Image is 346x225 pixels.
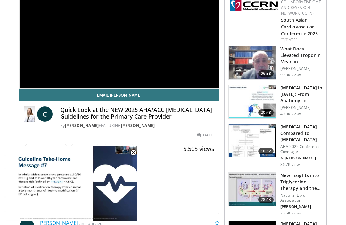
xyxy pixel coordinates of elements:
[24,106,35,122] img: Dr. Catherine P. Benziger
[280,73,301,78] p: 99.0K views
[229,124,276,157] img: 7c0f9b53-1609-4588-8498-7cac8464d722.150x105_q85_crop-smart_upscale.jpg
[228,124,323,167] a: 10:12 [MEDICAL_DATA] Compared to [MEDICAL_DATA] for the Prevention of… AHA 2022 Conference Covera...
[228,85,323,119] a: 20:48 [MEDICAL_DATA] in [DATE]: From Anatomy to Physiology to Plaque Burden and … [PERSON_NAME] 4...
[65,123,99,128] a: [PERSON_NAME]
[280,124,323,143] h3: [MEDICAL_DATA] Compared to [MEDICAL_DATA] for the Prevention of…
[280,204,323,209] p: [PERSON_NAME]
[258,109,274,116] span: 20:48
[228,172,323,216] a: 28:13 New Insights into Triglyceride Therapy and the Role of Omega-3 Fatty… National Lipid Associ...
[183,145,214,152] span: 5,505 views
[280,211,301,216] p: 23.5K views
[197,132,214,138] div: [DATE]
[280,105,323,110] p: [PERSON_NAME]
[24,144,68,153] a: 43 Thumbs Up
[281,17,318,36] a: South Asian Cardiovascular Conference 2025
[228,46,323,80] a: 06:38 What Does Elevated Troponin Mean in [MEDICAL_DATA]? [PERSON_NAME] 99.0K views
[280,112,301,117] p: 40.9K views
[280,144,323,154] p: AHA 2022 Conference Coverage
[103,144,136,154] button: Save to
[34,145,39,151] span: 43
[258,148,274,154] span: 10:12
[280,162,301,167] p: 36.7K views
[280,172,323,191] h3: New Insights into Triglyceride Therapy and the Role of Omega-3 Fatty…
[127,146,140,159] button: Close
[280,156,323,161] p: A. [PERSON_NAME]
[229,173,276,206] img: 45ea033d-f728-4586-a1ce-38957b05c09e.150x105_q85_crop-smart_upscale.jpg
[4,146,137,221] video-js: Video Player
[229,46,276,79] img: 98daf78a-1d22-4ebe-927e-10afe95ffd94.150x105_q85_crop-smart_upscale.jpg
[280,85,323,104] h3: [MEDICAL_DATA] in [DATE]: From Anatomy to Physiology to Plaque Burden and …
[258,70,274,77] span: 06:38
[121,123,155,128] a: [PERSON_NAME]
[258,197,274,203] span: 28:13
[280,46,323,65] h3: What Does Elevated Troponin Mean in [MEDICAL_DATA]?
[19,89,219,101] a: Email [PERSON_NAME]
[229,85,276,118] img: 823da73b-7a00-425d-bb7f-45c8b03b10c3.150x105_q85_crop-smart_upscale.jpg
[60,106,214,120] h4: Quick Look at the NEW 2025 AHA/ACC [MEDICAL_DATA] Guidelines for the Primary Care Provider
[37,106,53,122] a: C
[70,144,100,154] button: Share
[60,123,214,128] div: By FEATURING
[280,193,323,203] p: National Lipid Association
[281,37,321,43] div: [DATE]
[280,66,323,71] p: [PERSON_NAME]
